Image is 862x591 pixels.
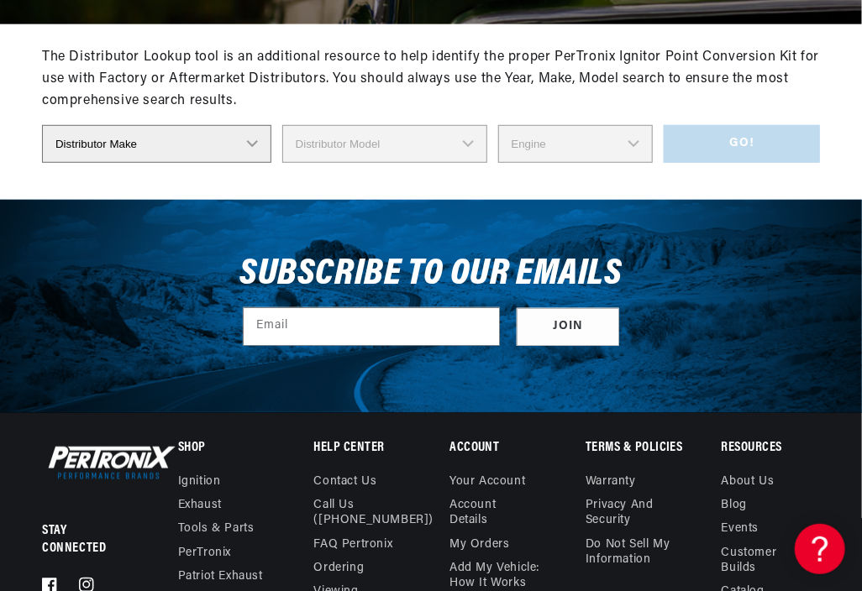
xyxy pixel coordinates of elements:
a: Patriot Exhaust [178,565,263,588]
a: Customer Builds [722,541,807,580]
a: About Us [722,474,775,494]
a: Call Us ([PHONE_NUMBER]) [314,494,434,532]
a: Ignition [178,474,221,494]
a: PerTronix [178,541,231,565]
a: Ordering [314,557,365,580]
a: Your account [449,474,525,494]
a: Exhaust [178,494,222,517]
a: Contact us [314,474,377,494]
a: Warranty [586,474,636,494]
a: FAQ Pertronix [314,533,393,557]
a: Account details [449,494,535,532]
h3: Subscribe to our emails [239,259,623,290]
a: Blog [722,494,747,517]
a: Privacy and Security [586,494,671,532]
img: Pertronix [42,442,176,483]
input: Email [244,308,499,345]
a: Do not sell my information [586,533,684,572]
div: The Distributor Lookup tool is an additional resource to help identify the proper PerTronix Ignit... [42,47,820,112]
a: My orders [449,533,509,557]
a: Events [722,517,760,541]
button: Subscribe [517,308,619,346]
p: Stay Connected [42,522,124,557]
a: Tools & Parts [178,517,255,541]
